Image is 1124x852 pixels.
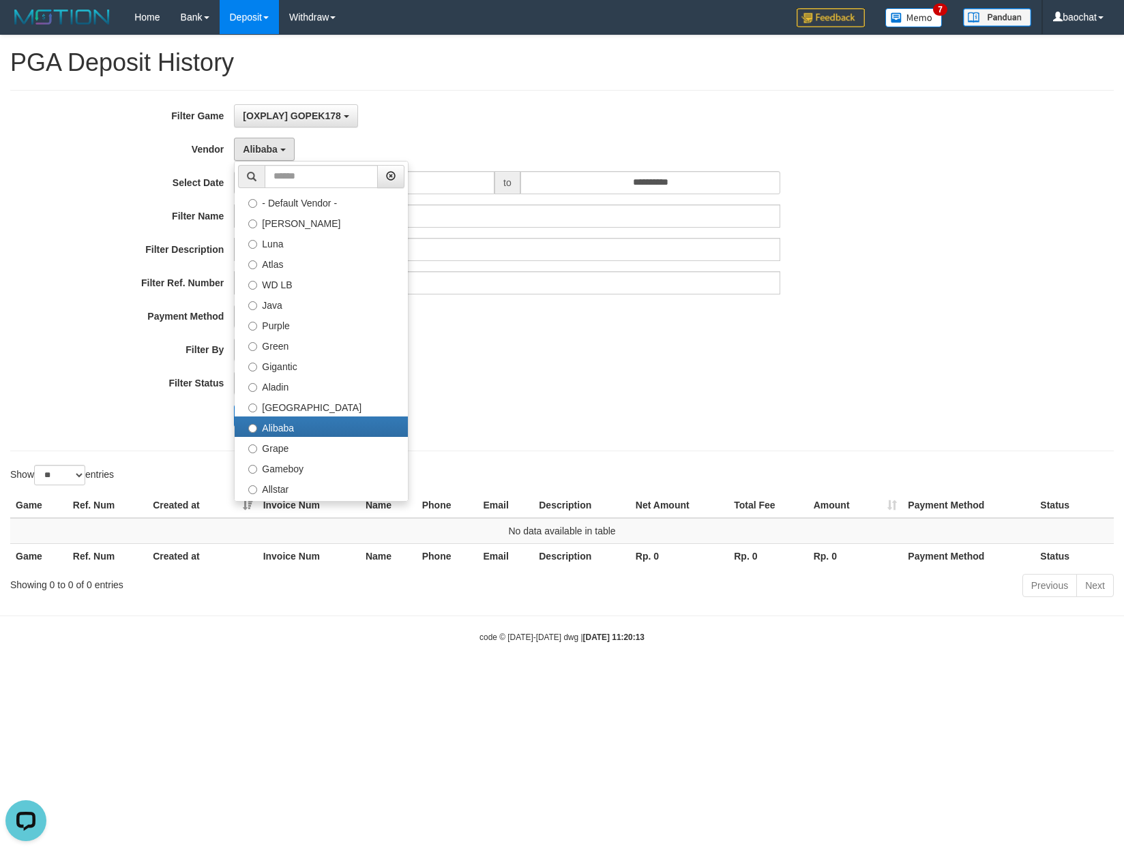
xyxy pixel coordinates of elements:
[10,7,114,27] img: MOTION_logo.png
[248,199,257,208] input: - Default Vendor -
[933,3,947,16] span: 7
[902,543,1035,568] th: Payment Method
[533,493,630,518] th: Description
[248,485,257,494] input: Allstar
[1076,574,1114,597] a: Next
[248,260,257,269] input: Atlas
[630,493,728,518] th: Net Amount
[494,171,520,194] span: to
[963,8,1031,27] img: panduan.png
[248,444,257,453] input: Grape
[808,543,903,568] th: Rp. 0
[258,493,360,518] th: Invoice Num
[10,465,114,485] label: Show entries
[248,240,257,249] input: Luna
[248,219,257,228] input: [PERSON_NAME]
[235,478,408,498] label: Allstar
[258,543,360,568] th: Invoice Num
[235,335,408,355] label: Green
[630,543,728,568] th: Rp. 0
[417,543,478,568] th: Phone
[147,543,257,568] th: Created at
[10,543,68,568] th: Game
[147,493,257,518] th: Created at: activate to sort column ascending
[34,465,85,485] select: Showentries
[248,363,257,371] input: Gigantic
[235,498,408,519] label: Xtr
[235,232,408,253] label: Luna
[248,404,257,412] input: [GEOGRAPHIC_DATA]
[235,376,408,396] label: Aladin
[1035,543,1114,568] th: Status
[235,273,408,294] label: WD LB
[479,633,645,642] small: code © [DATE]-[DATE] dwg |
[235,294,408,314] label: Java
[235,314,408,335] label: Purple
[1022,574,1077,597] a: Previous
[360,543,417,568] th: Name
[885,8,943,27] img: Button%20Memo.svg
[477,543,533,568] th: Email
[797,8,865,27] img: Feedback.jpg
[248,383,257,392] input: Aladin
[248,424,257,433] input: Alibaba
[248,281,257,290] input: WD LB
[5,5,46,46] button: Open LiveChat chat widget
[248,322,257,331] input: Purple
[234,138,294,161] button: Alibaba
[235,253,408,273] label: Atlas
[477,493,533,518] th: Email
[235,396,408,416] label: [GEOGRAPHIC_DATA]
[234,104,357,127] button: [OXPLAY] GOPEK178
[235,416,408,437] label: Alibaba
[10,49,1114,76] h1: PGA Deposit History
[235,457,408,478] label: Gameboy
[902,493,1035,518] th: Payment Method
[10,573,458,592] div: Showing 0 to 0 of 0 entries
[68,543,147,568] th: Ref. Num
[235,355,408,376] label: Gigantic
[360,493,417,518] th: Name
[728,493,808,518] th: Total Fee
[248,465,257,474] input: Gameboy
[235,192,408,212] label: - Default Vendor -
[10,493,68,518] th: Game
[235,437,408,457] label: Grape
[235,212,408,232] label: [PERSON_NAME]
[728,543,808,568] th: Rp. 0
[243,144,278,155] span: Alibaba
[10,518,1114,544] td: No data available in table
[243,110,340,121] span: [OXPLAY] GOPEK178
[533,543,630,568] th: Description
[248,342,257,351] input: Green
[248,301,257,310] input: Java
[583,633,645,642] strong: [DATE] 11:20:13
[417,493,478,518] th: Phone
[68,493,147,518] th: Ref. Num
[808,493,903,518] th: Amount: activate to sort column ascending
[1035,493,1114,518] th: Status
